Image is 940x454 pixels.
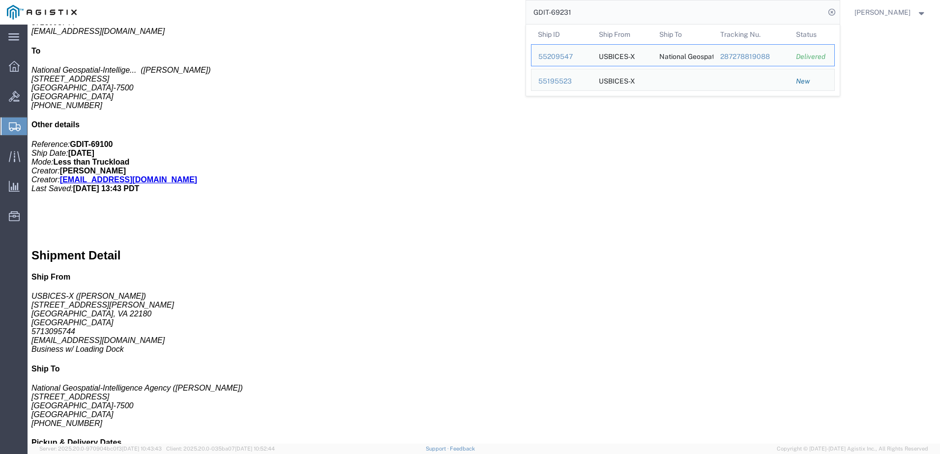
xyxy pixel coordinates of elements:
[122,446,162,452] span: [DATE] 10:43:43
[659,45,706,66] div: National Geospatial-Intelligence Agency
[7,5,77,20] img: logo
[591,25,652,44] th: Ship From
[166,446,275,452] span: Client: 2025.20.0-035ba07
[426,446,450,452] a: Support
[526,0,825,24] input: Search for shipment number, reference number
[531,25,592,44] th: Ship ID
[789,25,835,44] th: Status
[450,446,475,452] a: Feedback
[531,25,840,96] table: Search Results
[796,76,827,86] div: New
[598,69,635,90] div: USBICES-X
[713,25,789,44] th: Tracking Nu.
[854,6,927,18] button: [PERSON_NAME]
[777,445,928,453] span: Copyright © [DATE]-[DATE] Agistix Inc., All Rights Reserved
[796,52,827,62] div: Delivered
[28,25,940,444] iframe: FS Legacy Container
[652,25,713,44] th: Ship To
[854,7,911,18] span: Dylan Jewell
[720,52,782,62] div: 287278819088
[598,45,635,66] div: USBICES-X
[538,76,585,86] div: 55195523
[235,446,275,452] span: [DATE] 10:52:44
[538,52,585,62] div: 55209547
[39,446,162,452] span: Server: 2025.20.0-970904bc0f3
